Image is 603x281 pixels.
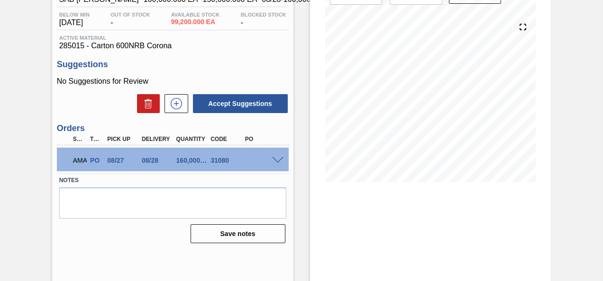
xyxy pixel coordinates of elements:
span: Blocked Stock [241,12,286,18]
div: 08/27/2025 [105,157,142,164]
div: 160,000.000 [174,157,211,164]
div: Delivery [139,136,176,142]
p: AMA [73,157,84,164]
span: Out Of Stock [110,12,150,18]
div: Purchase order [88,157,104,164]
div: Quantity [174,136,211,142]
div: Type [88,136,104,142]
button: Save notes [191,224,285,243]
span: Active Material [59,35,286,41]
span: Below Min [59,12,90,18]
span: [DATE] [59,18,90,27]
span: 285015 - Carton 600NRB Corona [59,42,286,50]
div: PO [243,136,280,142]
h3: Suggestions [57,60,289,70]
div: Awaiting Manager Approval [71,150,87,171]
span: 99,200.000 EA [171,18,220,26]
div: New suggestion [160,94,188,113]
div: Delete Suggestions [132,94,160,113]
span: Available Stock [171,12,220,18]
h3: Orders [57,123,289,133]
button: Accept Suggestions [193,94,288,113]
div: Accept Suggestions [188,93,289,114]
div: 08/28/2025 [139,157,176,164]
div: - [238,12,289,27]
div: 31080 [208,157,245,164]
div: Pick up [105,136,142,142]
div: Step [71,136,87,142]
p: No Suggestions for Review [57,77,289,86]
label: Notes [59,174,286,187]
div: Code [208,136,245,142]
div: - [108,12,152,27]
